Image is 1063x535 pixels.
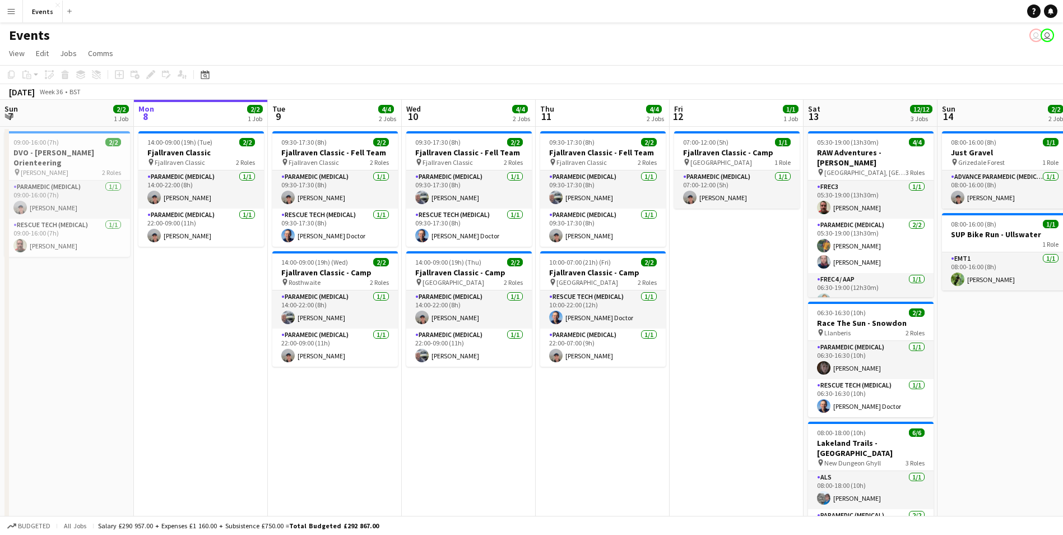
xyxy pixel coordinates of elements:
[674,104,683,114] span: Fri
[539,110,554,123] span: 11
[406,170,532,209] app-card-role: Paramedic (Medical)1/109:30-17:30 (8h)[PERSON_NAME]
[239,138,255,146] span: 2/2
[406,104,421,114] span: Wed
[3,110,18,123] span: 7
[817,138,879,146] span: 05:30-19:00 (13h30m)
[808,104,820,114] span: Sat
[272,209,398,247] app-card-role: Rescue Tech (Medical)1/109:30-17:30 (8h)[PERSON_NAME] Doctor
[105,138,121,146] span: 2/2
[1042,240,1059,248] span: 1 Role
[289,158,339,167] span: Fjallraven Classic
[817,308,866,317] span: 06:30-16:30 (10h)
[540,251,666,367] app-job-card: 10:00-07:00 (21h) (Fri)2/2Fjallraven Classic - Camp [GEOGRAPHIC_DATA]2 RolesRescue Tech (Medical)...
[540,267,666,278] h3: Fjallraven Classic - Camp
[909,428,925,437] span: 6/6
[507,138,523,146] span: 2/2
[4,181,130,219] app-card-role: Paramedic (Medical)1/109:00-16:00 (7h)[PERSON_NAME]
[556,278,618,287] span: [GEOGRAPHIC_DATA]
[69,87,81,96] div: BST
[55,46,81,61] a: Jobs
[910,105,932,113] span: 12/12
[824,168,906,177] span: [GEOGRAPHIC_DATA], [GEOGRAPHIC_DATA]
[406,131,532,247] div: 09:30-17:30 (8h)2/2Fjallraven Classic - Fell Team Fjallraven Classic2 RolesParamedic (Medical)1/1...
[289,278,321,287] span: Rosthwaite
[378,105,394,113] span: 4/4
[638,158,657,167] span: 2 Roles
[808,438,934,458] h3: Lakeland Trails - [GEOGRAPHIC_DATA]
[373,258,389,266] span: 2/2
[370,158,389,167] span: 2 Roles
[114,114,128,123] div: 1 Job
[406,147,532,158] h3: Fjallraven Classic - Fell Team
[808,379,934,417] app-card-role: Rescue Tech (Medical)1/106:30-16:30 (10h)[PERSON_NAME] Doctor
[155,158,205,167] span: Fjallraven Classic
[808,341,934,379] app-card-role: Paramedic (Medical)1/106:30-16:30 (10h)[PERSON_NAME]
[272,290,398,329] app-card-role: Paramedic (Medical)1/114:00-22:00 (8h)[PERSON_NAME]
[272,267,398,278] h3: Fjallraven Classic - Camp
[1043,220,1059,228] span: 1/1
[940,110,955,123] span: 14
[540,147,666,158] h3: Fjallraven Classic - Fell Team
[674,131,800,209] div: 07:00-12:00 (5h)1/1Fjallraven Classic - Camp [GEOGRAPHIC_DATA]1 RoleParamedic (Medical)1/107:00-1...
[808,131,934,297] app-job-card: 05:30-19:00 (13h30m)4/4RAW Adventures - [PERSON_NAME] [GEOGRAPHIC_DATA], [GEOGRAPHIC_DATA]3 Roles...
[824,459,881,467] span: New Dungeon Ghyll
[147,138,212,146] span: 14:00-09:00 (19h) (Tue)
[647,114,664,123] div: 2 Jobs
[549,138,595,146] span: 09:30-17:30 (8h)
[272,131,398,247] app-job-card: 09:30-17:30 (8h)2/2Fjallraven Classic - Fell Team Fjallraven Classic2 RolesParamedic (Medical)1/1...
[248,114,262,123] div: 1 Job
[88,48,113,58] span: Comms
[247,105,263,113] span: 2/2
[406,251,532,367] app-job-card: 14:00-09:00 (19h) (Thu)2/2Fjallraven Classic - Camp [GEOGRAPHIC_DATA]2 RolesParamedic (Medical)1/...
[4,131,130,257] app-job-card: 09:00-16:00 (7h)2/2DVO - [PERSON_NAME] Orienteering [PERSON_NAME]2 RolesParamedic (Medical)1/109:...
[549,258,611,266] span: 10:00-07:00 (21h) (Fri)
[9,86,35,98] div: [DATE]
[775,138,791,146] span: 1/1
[808,273,934,311] app-card-role: FREC4 / AAP1/106:30-19:00 (12h30m)[PERSON_NAME]
[37,87,65,96] span: Week 36
[60,48,77,58] span: Jobs
[21,168,68,177] span: [PERSON_NAME]
[281,138,327,146] span: 09:30-17:30 (8h)
[272,251,398,367] div: 14:00-09:00 (19h) (Wed)2/2Fjallraven Classic - Camp Rosthwaite2 RolesParamedic (Medical)1/114:00-...
[540,131,666,247] app-job-card: 09:30-17:30 (8h)2/2Fjallraven Classic - Fell Team Fjallraven Classic2 RolesParamedic (Medical)1/1...
[405,110,421,123] span: 10
[138,131,264,247] app-job-card: 14:00-09:00 (19h) (Tue)2/2Fjallraven Classic Fjallraven Classic2 RolesParamedic (Medical)1/114:00...
[423,158,473,167] span: Fjallraven Classic
[783,105,799,113] span: 1/1
[4,104,18,114] span: Sun
[4,219,130,257] app-card-role: Rescue Tech (Medical)1/109:00-16:00 (7h)[PERSON_NAME]
[911,114,932,123] div: 3 Jobs
[783,114,798,123] div: 1 Job
[806,110,820,123] span: 13
[540,329,666,367] app-card-role: Paramedic (Medical)1/122:00-07:00 (9h)[PERSON_NAME]
[683,138,728,146] span: 07:00-12:00 (5h)
[1043,138,1059,146] span: 1/1
[1041,29,1054,42] app-user-avatar: Paul Wilmore
[540,104,554,114] span: Thu
[102,168,121,177] span: 2 Roles
[281,258,348,266] span: 14:00-09:00 (19h) (Wed)
[507,258,523,266] span: 2/2
[504,158,523,167] span: 2 Roles
[808,318,934,328] h3: Race The Sun - Snowdon
[513,114,530,123] div: 2 Jobs
[906,168,925,177] span: 3 Roles
[236,158,255,167] span: 2 Roles
[370,278,389,287] span: 2 Roles
[272,170,398,209] app-card-role: Paramedic (Medical)1/109:30-17:30 (8h)[PERSON_NAME]
[504,278,523,287] span: 2 Roles
[23,1,63,22] button: Events
[540,209,666,247] app-card-role: Paramedic (Medical)1/109:30-17:30 (8h)[PERSON_NAME]
[9,27,50,44] h1: Events
[909,308,925,317] span: 2/2
[824,329,851,337] span: Llanberis
[808,147,934,168] h3: RAW Adventures - [PERSON_NAME]
[808,302,934,417] app-job-card: 06:30-16:30 (10h)2/2Race The Sun - Snowdon Llanberis2 RolesParamedic (Medical)1/106:30-16:30 (10h...
[6,520,52,532] button: Budgeted
[774,158,791,167] span: 1 Role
